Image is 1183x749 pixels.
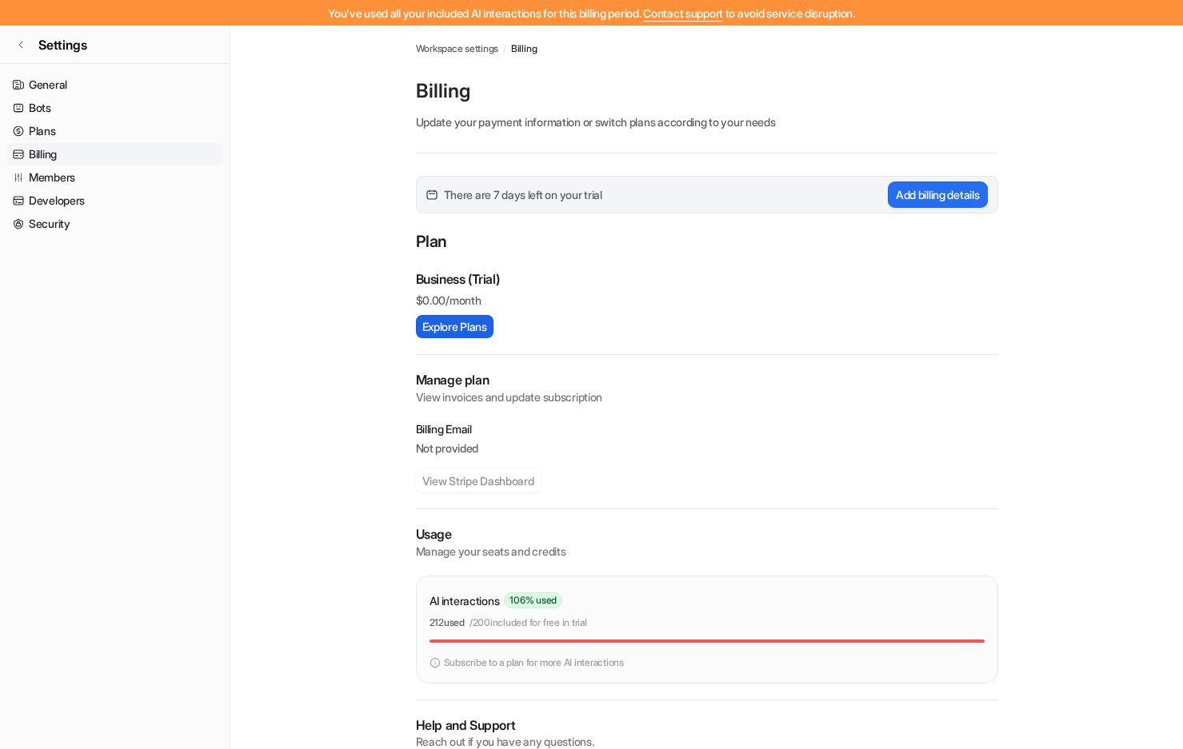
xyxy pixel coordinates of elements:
[6,189,223,212] a: Developers
[430,592,500,609] p: AI interactions
[511,42,537,56] a: Billing
[416,469,541,492] button: View Stripe Dashboard
[6,166,223,189] a: Members
[643,6,723,20] span: Contact support
[430,616,465,630] p: 212 used
[888,181,988,208] button: Add billing details
[503,42,506,56] span: /
[444,655,624,670] p: Subscribe to a plan for more AI interactions
[444,186,602,203] span: There are 7 days left on your trial
[426,189,438,201] img: calender-icon.svg
[416,525,998,544] p: Usage
[416,389,998,405] p: View invoices and update subscription
[416,229,998,257] p: Plan
[416,78,998,104] p: Billing
[6,120,223,142] a: Plans
[6,143,223,165] a: Billing
[416,315,494,338] button: Explore Plans
[416,421,998,437] p: Billing Email
[6,213,223,235] a: Security
[416,42,499,56] a: Workspace settings
[416,269,500,289] p: Business (Trial)
[416,544,998,560] p: Manage your seats and credits
[470,616,587,630] p: / 200 included for free in trial
[416,440,998,456] p: Not provided
[504,592,562,608] span: 106 % used
[416,292,998,309] p: $ 0.00/month
[416,371,998,389] h2: Manage plan
[416,114,998,130] p: Update your payment information or switch plans according to your needs
[6,97,223,119] a: Bots
[416,716,998,735] p: Help and Support
[38,35,87,54] span: Settings
[6,74,223,96] a: General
